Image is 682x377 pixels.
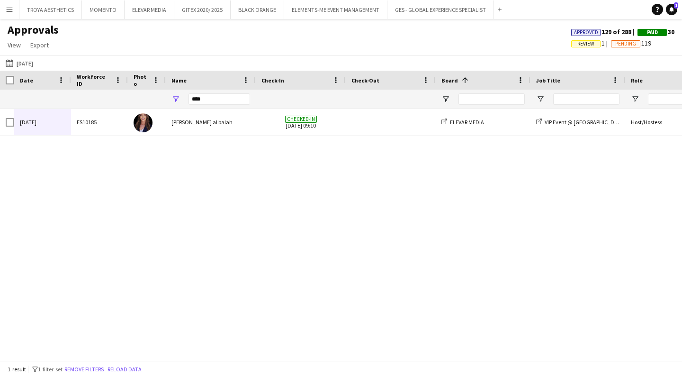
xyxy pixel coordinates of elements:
[441,95,450,103] button: Open Filter Menu
[284,0,387,19] button: ELEMENTS-ME EVENT MANAGEMENT
[125,0,174,19] button: ELEVAR MEDIA
[231,0,284,19] button: BLACK ORANGE
[77,73,111,87] span: Workforce ID
[611,39,651,47] span: 119
[647,29,658,36] span: Paid
[615,41,636,47] span: Pending
[631,77,643,84] span: Role
[577,41,594,47] span: Review
[20,77,33,84] span: Date
[674,2,678,9] span: 1
[82,0,125,19] button: MOMENTO
[134,73,149,87] span: Photo
[545,119,626,126] span: VIP Event @ [GEOGRAPHIC_DATA]
[171,95,180,103] button: Open Filter Menu
[8,41,21,49] span: View
[285,116,317,123] span: Checked-in
[574,29,598,36] span: Approved
[631,95,639,103] button: Open Filter Menu
[4,57,35,69] button: [DATE]
[261,77,284,84] span: Check-In
[171,77,187,84] span: Name
[458,93,525,105] input: Board Filter Input
[27,39,53,51] a: Export
[441,77,458,84] span: Board
[106,364,144,375] button: Reload data
[571,39,611,47] span: 1
[4,39,25,51] a: View
[166,109,256,135] div: [PERSON_NAME] al balah
[174,0,231,19] button: GITEX 2020/ 2025
[261,109,340,135] span: [DATE] 09:10
[134,113,153,132] img: Maha Rawda al balah
[450,119,484,126] span: ELEVAR MEDIA
[536,77,560,84] span: Job Title
[14,109,71,135] div: [DATE]
[441,119,484,126] a: ELEVAR MEDIA
[38,366,63,373] span: 1 filter set
[571,28,637,36] span: 129 of 288
[536,95,545,103] button: Open Filter Menu
[553,93,619,105] input: Job Title Filter Input
[666,4,677,15] a: 1
[351,77,379,84] span: Check-Out
[188,93,250,105] input: Name Filter Input
[19,0,82,19] button: TROYA AESTHETICS
[71,109,128,135] div: ES10185
[30,41,49,49] span: Export
[637,28,674,36] span: 30
[536,119,626,126] a: VIP Event @ [GEOGRAPHIC_DATA]
[63,364,106,375] button: Remove filters
[387,0,494,19] button: GES - GLOBAL EXPERIENCE SPECIALIST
